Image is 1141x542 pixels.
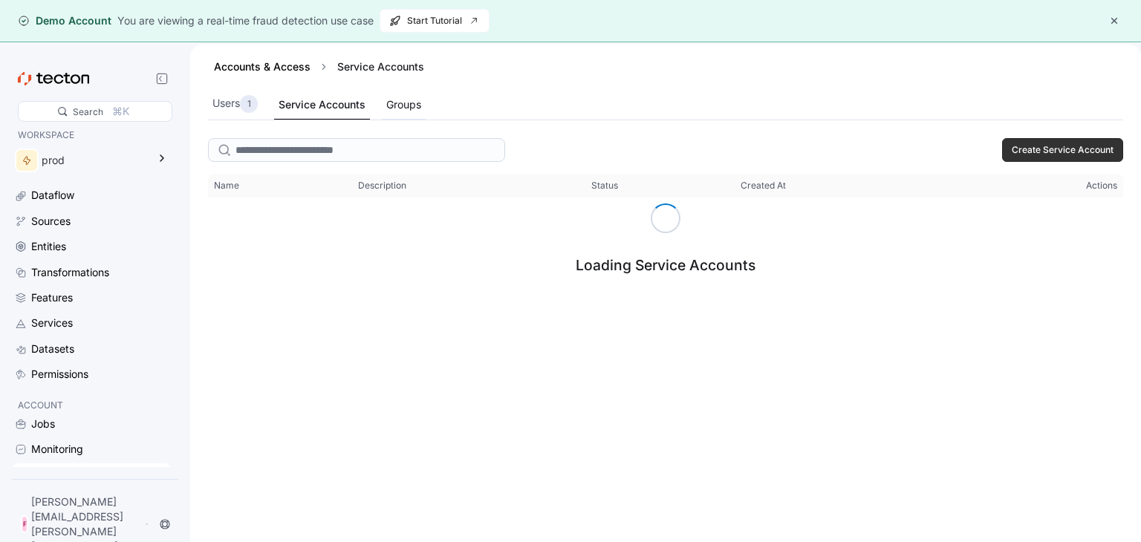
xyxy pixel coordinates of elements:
a: Sources [12,210,171,232]
span: Create Service Account [1012,139,1114,161]
p: ACCOUNT [18,398,165,413]
div: Service Accounts [279,97,365,113]
a: Jobs [12,413,171,435]
span: Description [358,180,406,192]
div: Users [212,95,258,113]
div: Datasets [31,341,74,357]
div: prod [42,152,147,169]
div: Transformations [31,264,109,281]
div: Entities [31,238,66,255]
a: Dataflow [12,184,171,206]
div: Loading Service Accounts [576,256,755,274]
button: Create Service Account [1002,138,1123,162]
button: Start Tutorial [380,9,490,33]
a: Datasets [12,338,171,360]
span: Created At [741,180,786,192]
div: Monitoring [31,441,83,457]
a: Features [12,287,171,309]
span: Name [214,180,239,192]
span: Start Tutorial [389,10,480,32]
div: Sources [31,213,71,229]
a: Monitoring [12,438,171,460]
span: Loading [651,203,680,233]
div: Jobs [31,416,55,432]
div: You are viewing a real-time fraud detection use case [117,13,374,29]
div: Demo Account [18,13,111,28]
div: Permissions [31,366,88,382]
a: Permissions [12,363,171,385]
div: Search [73,105,103,119]
div: Accounts & Access [31,466,128,483]
p: WORKSPACE [18,128,165,143]
div: Services [31,315,73,331]
a: Services [12,312,171,334]
p: 1 [247,97,251,111]
div: Dataflow [31,187,74,203]
span: Actions [1086,180,1117,192]
a: Entities [12,235,171,258]
div: Features [31,290,73,306]
div: Groups [386,97,421,113]
a: Accounts & Access [214,60,311,73]
div: Service Accounts [331,59,430,74]
div: F [21,515,28,533]
div: Search⌘K [18,101,172,122]
a: Transformations [12,261,171,284]
a: Accounts & Access [12,463,171,486]
span: Status [591,180,618,192]
div: ⌘K [112,103,129,120]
